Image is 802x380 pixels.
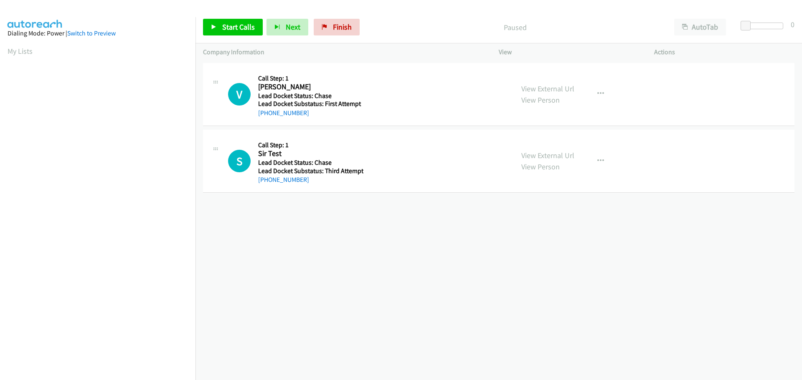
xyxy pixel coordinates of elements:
a: View External Url [521,151,574,160]
h5: Lead Docket Substatus: First Attempt [258,100,361,108]
div: The call is yet to be attempted [228,150,251,172]
p: Actions [654,47,794,57]
h5: Lead Docket Substatus: Third Attempt [258,167,363,175]
p: Company Information [203,47,484,57]
h2: Sir Test [258,149,361,159]
a: My Lists [8,46,33,56]
a: Switch to Preview [67,29,116,37]
h5: Call Step: 1 [258,141,363,149]
button: AutoTab [674,19,726,35]
div: 0 [791,19,794,30]
h2: [PERSON_NAME] [258,82,361,92]
a: View Person [521,95,560,105]
span: Next [286,22,300,32]
a: Start Calls [203,19,263,35]
h1: V [228,83,251,106]
div: Delay between calls (in seconds) [745,23,783,29]
h5: Lead Docket Status: Chase [258,92,361,100]
p: Paused [371,22,659,33]
div: Dialing Mode: Power | [8,28,188,38]
h5: Call Step: 1 [258,74,361,83]
a: [PHONE_NUMBER] [258,109,309,117]
h5: Lead Docket Status: Chase [258,159,363,167]
span: Start Calls [222,22,255,32]
p: View [499,47,639,57]
div: The call is yet to be attempted [228,83,251,106]
a: View Person [521,162,560,171]
span: Finish [333,22,352,32]
a: View External Url [521,84,574,93]
button: Next [266,19,308,35]
h1: S [228,150,251,172]
a: Finish [314,19,360,35]
a: [PHONE_NUMBER] [258,176,309,184]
